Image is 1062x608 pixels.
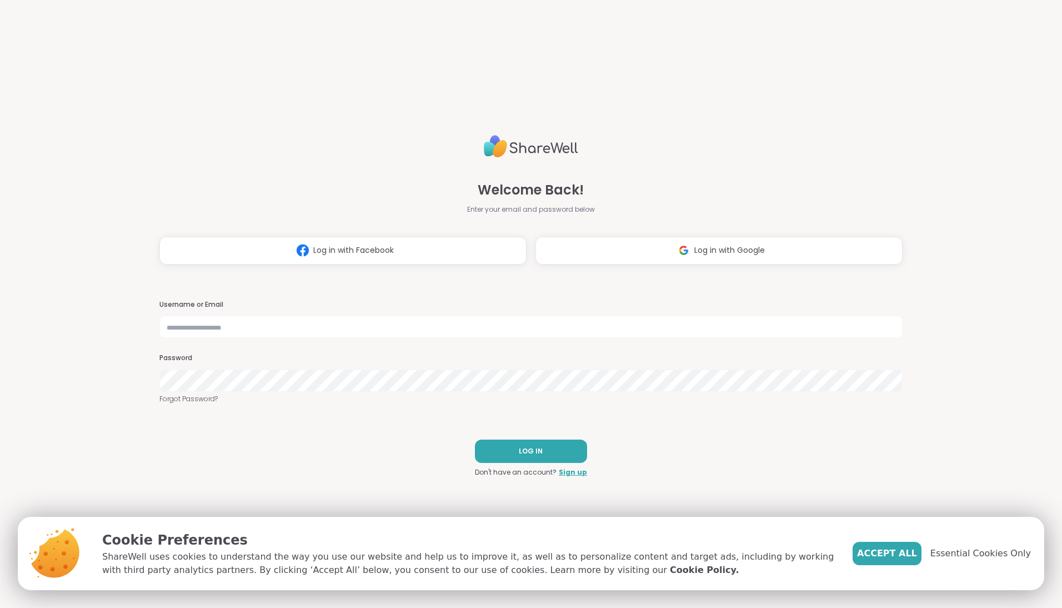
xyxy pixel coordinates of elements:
[519,446,543,456] span: LOG IN
[467,205,595,215] span: Enter your email and password below
[292,240,313,261] img: ShareWell Logomark
[475,467,557,477] span: Don't have an account?
[159,300,903,310] h3: Username or Email
[535,237,903,265] button: Log in with Google
[159,394,903,404] a: Forgot Password?
[673,240,694,261] img: ShareWell Logomark
[930,547,1031,560] span: Essential Cookies Only
[102,550,835,577] p: ShareWell uses cookies to understand the way you use our website and help us to improve it, as we...
[159,353,903,363] h3: Password
[313,245,394,256] span: Log in with Facebook
[853,542,921,565] button: Accept All
[857,547,917,560] span: Accept All
[559,467,587,477] a: Sign up
[478,180,584,200] span: Welcome Back!
[484,131,578,162] img: ShareWell Logo
[159,237,527,265] button: Log in with Facebook
[475,440,587,463] button: LOG IN
[694,245,765,256] span: Log in with Google
[670,564,739,577] a: Cookie Policy.
[102,530,835,550] p: Cookie Preferences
